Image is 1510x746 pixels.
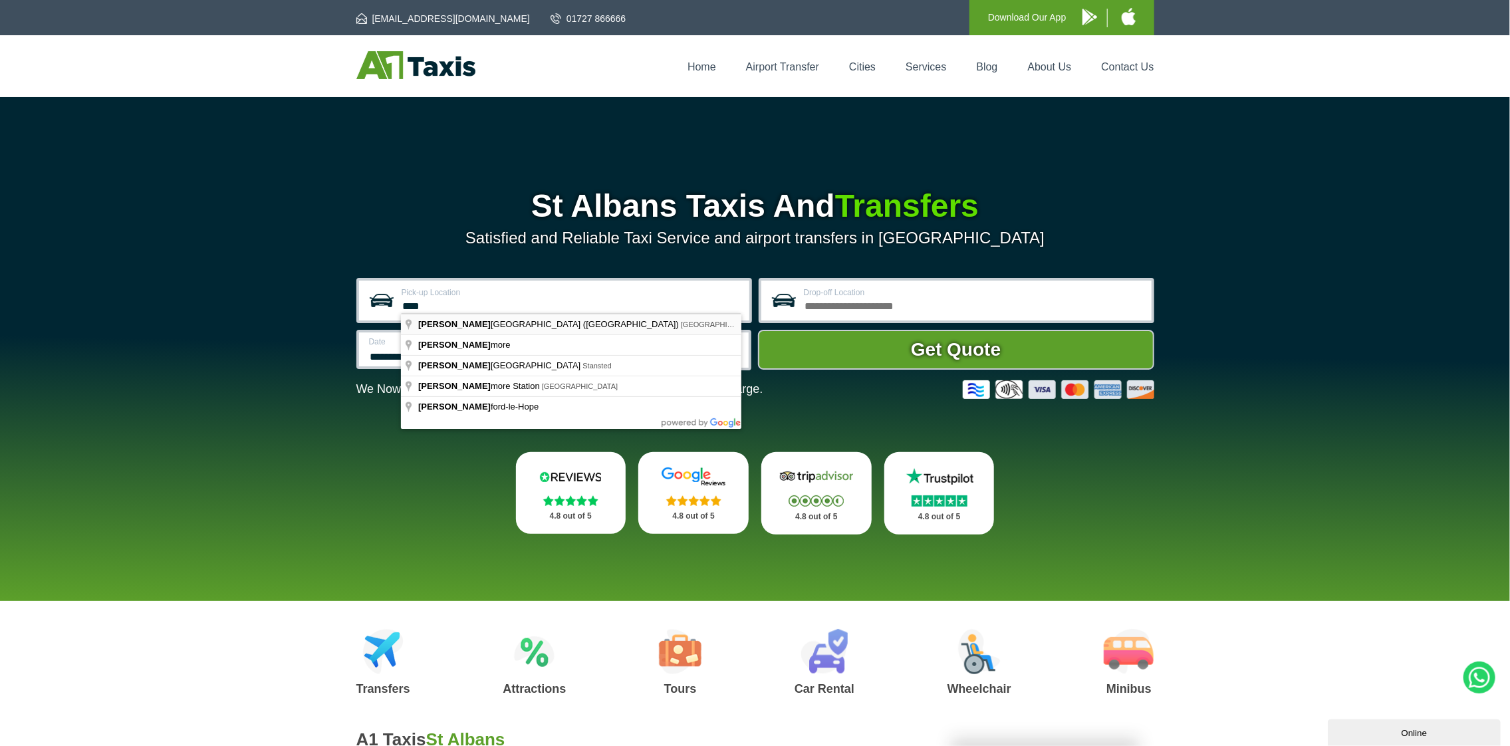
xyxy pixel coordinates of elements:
[418,360,491,370] span: [PERSON_NAME]
[1101,61,1154,72] a: Contact Us
[761,452,872,535] a: Tripadvisor Stars 4.8 out of 5
[356,12,530,25] a: [EMAIL_ADDRESS][DOMAIN_NAME]
[514,629,555,674] img: Attractions
[654,467,733,487] img: Google
[900,467,979,487] img: Trustpilot
[659,683,701,695] h3: Tours
[531,467,610,487] img: Reviews.io
[758,330,1154,370] button: Get Quote
[356,382,763,396] p: We Now Accept Card & Contactless Payment In
[363,629,404,674] img: Airport Transfers
[418,381,491,391] span: [PERSON_NAME]
[795,683,854,695] h3: Car Rental
[356,683,410,695] h3: Transfers
[418,319,681,329] span: [GEOGRAPHIC_DATA] ([GEOGRAPHIC_DATA])
[503,683,566,695] h3: Attractions
[653,508,734,525] p: 4.8 out of 5
[418,340,491,350] span: [PERSON_NAME]
[659,629,701,674] img: Tours
[551,12,626,25] a: 01727 866666
[516,452,626,534] a: Reviews.io Stars 4.8 out of 5
[418,340,513,350] span: more
[666,495,721,506] img: Stars
[582,362,611,370] span: Stansted
[1104,683,1154,695] h3: Minibus
[418,402,541,412] span: ford-le-Hope
[976,61,997,72] a: Blog
[1028,61,1072,72] a: About Us
[688,61,716,72] a: Home
[531,508,612,525] p: 4.8 out of 5
[356,229,1154,247] p: Satisfied and Reliable Taxi Service and airport transfers in [GEOGRAPHIC_DATA]
[402,289,741,297] label: Pick-up Location
[418,402,491,412] span: [PERSON_NAME]
[1082,9,1097,25] img: A1 Taxis Android App
[746,61,819,72] a: Airport Transfer
[912,495,967,507] img: Stars
[681,320,757,328] span: [GEOGRAPHIC_DATA]
[988,9,1067,26] p: Download Our App
[1104,629,1154,674] img: Minibus
[1328,717,1503,746] iframe: chat widget
[801,629,848,674] img: Car Rental
[638,452,749,534] a: Google Stars 4.8 out of 5
[418,360,582,370] span: [GEOGRAPHIC_DATA]
[777,467,856,487] img: Tripadvisor
[1122,8,1136,25] img: A1 Taxis iPhone App
[906,61,946,72] a: Services
[835,188,979,223] span: Transfers
[356,51,475,79] img: A1 Taxis St Albans LTD
[369,338,540,346] label: Date
[418,319,491,329] span: [PERSON_NAME]
[958,629,1001,674] img: Wheelchair
[947,683,1011,695] h3: Wheelchair
[789,495,844,507] img: Stars
[963,380,1154,399] img: Credit And Debit Cards
[804,289,1144,297] label: Drop-off Location
[849,61,876,72] a: Cities
[884,452,995,535] a: Trustpilot Stars 4.8 out of 5
[543,495,598,506] img: Stars
[356,190,1154,222] h1: St Albans Taxis And
[542,382,618,390] span: [GEOGRAPHIC_DATA]
[776,509,857,525] p: 4.8 out of 5
[418,381,542,391] span: more Station
[899,509,980,525] p: 4.8 out of 5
